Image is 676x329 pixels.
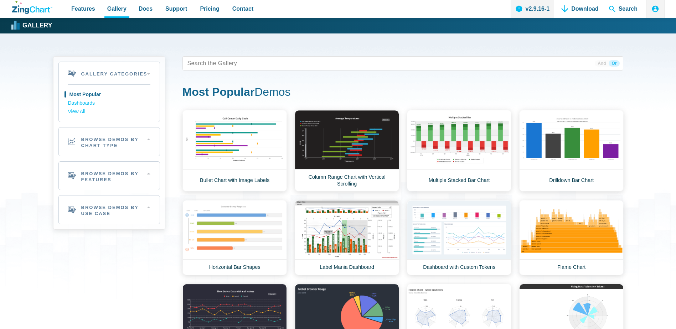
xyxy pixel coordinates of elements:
[12,20,52,31] a: Gallery
[59,195,160,224] h2: Browse Demos By Use Case
[407,110,511,192] a: Multiple Stacked Bar Chart
[165,4,187,14] span: Support
[22,22,52,29] strong: Gallery
[139,4,153,14] span: Docs
[407,200,511,275] a: Dashboard with Custom Tokens
[71,4,95,14] span: Features
[519,200,624,275] a: Flame Chart
[12,1,52,14] a: ZingChart Logo. Click to return to the homepage
[182,110,287,192] a: Bullet Chart with Image Labels
[59,62,160,84] h2: Gallery Categories
[295,110,399,192] a: Column Range Chart with Vertical Scrolling
[609,60,619,67] span: Or
[200,4,219,14] span: Pricing
[68,108,150,116] a: View All
[519,110,624,192] a: Drilldown Bar Chart
[182,200,287,275] a: Horizontal Bar Shapes
[595,60,609,67] span: And
[182,85,255,98] strong: Most Popular
[59,162,160,190] h2: Browse Demos By Features
[68,90,150,99] a: Most Popular
[182,85,623,101] h1: Demos
[59,127,160,156] h2: Browse Demos By Chart Type
[107,4,127,14] span: Gallery
[232,4,254,14] span: Contact
[68,99,150,108] a: Dashboards
[295,200,399,275] a: Label Mania Dashboard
